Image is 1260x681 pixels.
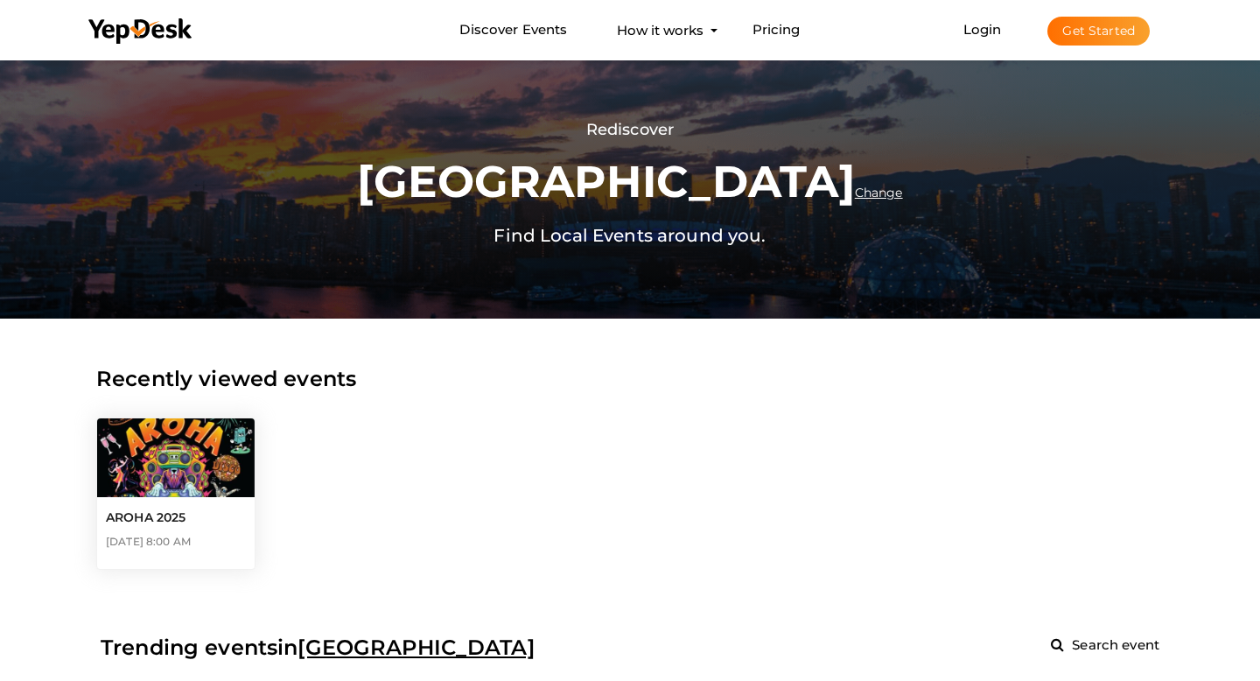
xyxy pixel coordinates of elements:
span: in [277,635,535,660]
a: Pricing [752,14,801,46]
label: Rediscover [586,117,674,143]
a: AROHA 2025 [106,510,246,525]
button: Get Started [1047,17,1150,46]
label: Recently viewed events [96,362,356,396]
label: [GEOGRAPHIC_DATA] [357,147,854,217]
span: [GEOGRAPHIC_DATA] [297,635,534,660]
a: Discover Events [459,14,567,46]
img: OCVYJIYP_small.jpeg [97,418,255,497]
span: Change [855,185,903,200]
div: [DATE] 8:00 AM [106,534,246,549]
label: Trending events [101,631,535,664]
label: Find Local Events around you. [493,221,766,249]
span: Search event [1067,636,1159,653]
button: How it works [612,14,709,46]
a: Login [963,21,1002,38]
